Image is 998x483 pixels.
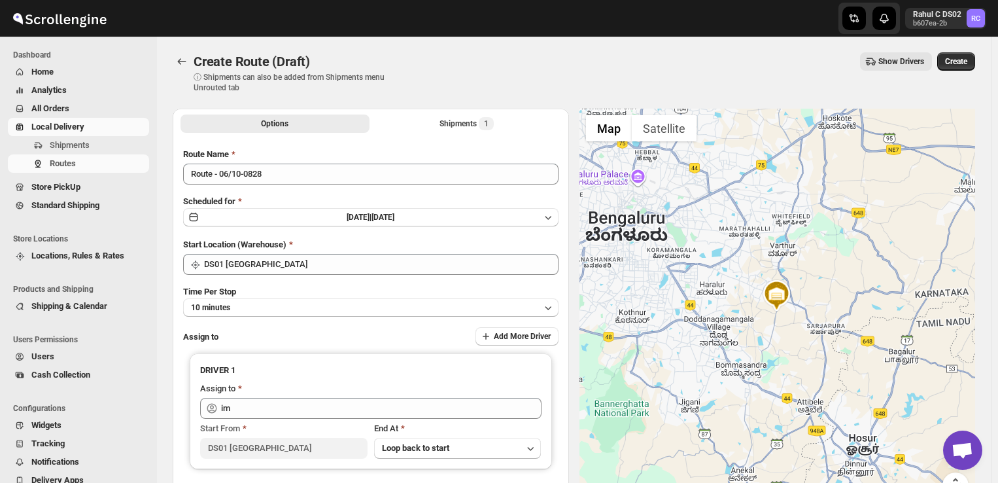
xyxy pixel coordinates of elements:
[878,56,924,67] span: Show Drivers
[31,122,84,132] span: Local Delivery
[31,182,80,192] span: Store PickUp
[13,403,150,414] span: Configurations
[13,50,150,60] span: Dashboard
[8,81,149,99] button: Analytics
[31,370,90,380] span: Cash Collection
[183,332,218,342] span: Assign to
[173,52,191,71] button: Routes
[475,327,559,346] button: Add More Driver
[261,118,288,129] span: Options
[494,331,551,342] span: Add More Driver
[200,364,542,377] h3: DRIVER 1
[8,366,149,384] button: Cash Collection
[8,99,149,118] button: All Orders
[31,457,79,467] span: Notifications
[937,52,975,71] button: Create
[183,298,559,317] button: 10 minutes
[183,196,235,206] span: Scheduled for
[374,438,542,459] button: Loop back to start
[183,240,286,249] span: Start Location (Warehouse)
[13,284,150,295] span: Products and Shipping
[913,9,961,20] p: Rahul C DS02
[50,140,90,150] span: Shipments
[943,431,982,470] div: Open chat
[586,115,632,141] button: Show street map
[204,254,559,275] input: Search location
[8,63,149,81] button: Home
[200,382,235,395] div: Assign to
[945,56,967,67] span: Create
[439,117,494,130] div: Shipments
[371,213,394,222] span: [DATE]
[183,149,229,159] span: Route Name
[372,115,561,133] button: Selected Shipments
[347,213,371,222] span: [DATE] |
[10,2,109,35] img: ScrollEngine
[181,115,370,133] button: All Route Options
[31,351,54,361] span: Users
[13,334,150,345] span: Users Permissions
[31,301,107,311] span: Shipping & Calendar
[971,14,980,23] text: RC
[194,54,310,69] span: Create Route (Draft)
[50,158,76,168] span: Routes
[8,247,149,265] button: Locations, Rules & Rates
[221,398,542,419] input: Search assignee
[8,435,149,453] button: Tracking
[183,287,236,296] span: Time Per Stop
[8,416,149,435] button: Widgets
[31,103,69,113] span: All Orders
[13,234,150,244] span: Store Locations
[194,72,400,93] p: ⓘ Shipments can also be added from Shipments menu Unrouted tab
[967,9,985,27] span: Rahul C DS02
[31,420,61,430] span: Widgets
[8,154,149,173] button: Routes
[8,297,149,315] button: Shipping & Calendar
[382,443,449,453] span: Loop back to start
[183,208,559,226] button: [DATE]|[DATE]
[183,164,559,185] input: Eg: Bengaluru Route
[31,67,54,77] span: Home
[913,20,961,27] p: b607ea-2b
[8,348,149,366] button: Users
[31,200,99,210] span: Standard Shipping
[632,115,697,141] button: Show satellite imagery
[31,85,67,95] span: Analytics
[860,52,932,71] button: Show Drivers
[31,251,124,260] span: Locations, Rules & Rates
[484,118,489,129] span: 1
[905,8,986,29] button: User menu
[8,136,149,154] button: Shipments
[31,438,65,448] span: Tracking
[191,302,230,313] span: 10 minutes
[8,453,149,471] button: Notifications
[374,422,542,435] div: End At
[200,423,240,433] span: Start From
